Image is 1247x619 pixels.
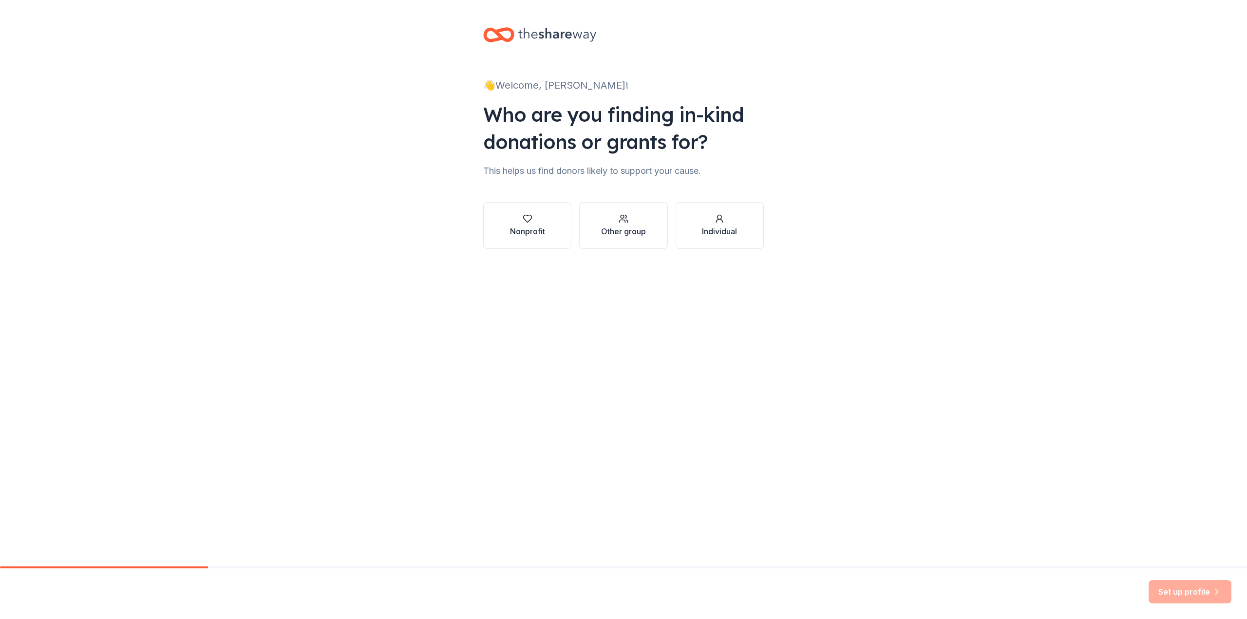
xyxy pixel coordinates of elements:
[579,202,667,249] button: Other group
[483,202,571,249] button: Nonprofit
[510,225,545,237] div: Nonprofit
[483,101,764,155] div: Who are you finding in-kind donations or grants for?
[483,163,764,179] div: This helps us find donors likely to support your cause.
[483,77,764,93] div: 👋 Welcome, [PERSON_NAME]!
[702,225,737,237] div: Individual
[601,225,646,237] div: Other group
[676,202,764,249] button: Individual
